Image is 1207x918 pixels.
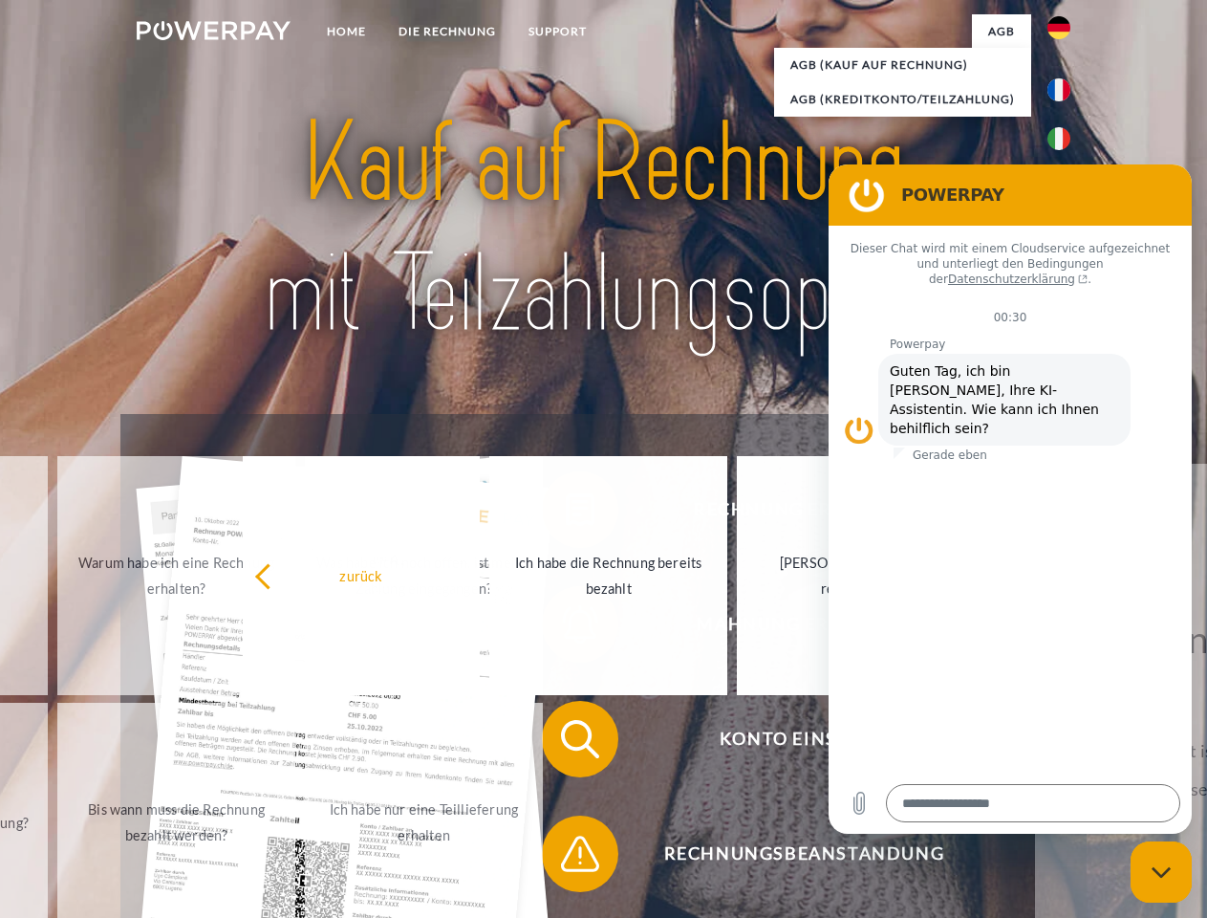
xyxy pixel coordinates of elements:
img: it [1047,127,1070,150]
img: title-powerpay_de.svg [183,92,1024,366]
button: Konto einsehen [542,701,1039,777]
div: Bis wann muss die Rechnung bezahlt werden? [69,797,284,848]
a: Home [311,14,382,49]
img: de [1047,16,1070,39]
span: Konto einsehen [570,701,1038,777]
a: AGB (Kauf auf Rechnung) [774,48,1031,82]
span: Rechnungsbeanstandung [570,816,1038,892]
img: qb_warning.svg [556,830,604,878]
a: agb [972,14,1031,49]
a: DIE RECHNUNG [382,14,512,49]
div: Warum habe ich eine Rechnung erhalten? [69,550,284,601]
img: logo-powerpay-white.svg [137,21,291,40]
iframe: Messaging-Fenster [829,164,1192,834]
div: [PERSON_NAME] wurde retourniert [748,550,963,601]
img: fr [1047,78,1070,101]
a: AGB (Kreditkonto/Teilzahlung) [774,82,1031,117]
div: Ich habe die Rechnung bereits bezahlt [501,550,716,601]
iframe: Schaltfläche zum Öffnen des Messaging-Fensters; Konversation läuft [1131,841,1192,903]
img: qb_search.svg [556,715,604,763]
a: SUPPORT [512,14,603,49]
div: Ich habe nur eine Teillieferung erhalten [316,797,531,848]
div: zurück [254,562,469,588]
button: Rechnungsbeanstandung [542,816,1039,892]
